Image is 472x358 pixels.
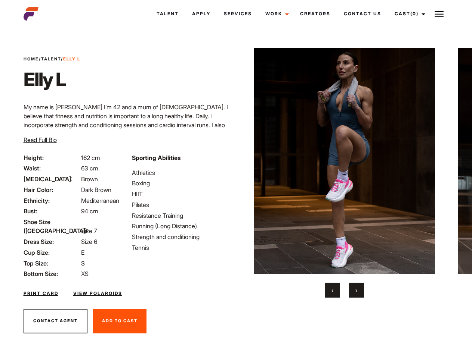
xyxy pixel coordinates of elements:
h1: Elly L [24,68,80,91]
span: (0) [410,11,419,16]
span: Add To Cast [102,318,138,323]
span: [MEDICAL_DATA]: [24,175,80,183]
span: Cup Size: [24,248,80,257]
span: Hair Color: [24,185,80,194]
button: Contact Agent [24,309,87,333]
li: Athletics [132,168,231,177]
img: cropped-aefm-brand-fav-22-square.png [24,6,38,21]
li: Running (Long Distance) [132,222,231,230]
span: S [81,260,85,267]
span: Next [355,286,357,294]
a: Services [217,4,259,24]
a: Cast(0) [388,4,430,24]
a: Talent [150,4,185,24]
li: Boxing [132,179,231,188]
span: Size 6 [81,238,97,245]
li: HIIT [132,189,231,198]
span: Bottom Size: [24,269,80,278]
span: 162 cm [81,154,100,161]
a: Talent [41,56,61,62]
a: View Polaroids [73,290,122,297]
span: XS [81,270,89,277]
button: Add To Cast [93,309,146,333]
span: 94 cm [81,207,98,215]
span: 63 cm [81,164,98,172]
a: Work [259,4,293,24]
li: Tennis [132,243,231,252]
p: My name is [PERSON_NAME] I’m 42 and a mum of [DEMOGRAPHIC_DATA]. I believe that fitness and nutri... [24,103,232,165]
strong: Sporting Abilities [132,154,181,161]
li: Strength and conditioning [132,232,231,241]
span: Size 7 [81,227,97,235]
button: Read Full Bio [24,135,57,144]
a: Creators [293,4,337,24]
span: E [81,249,84,256]
strong: Elly L [63,56,80,62]
a: Contact Us [337,4,388,24]
span: Bust: [24,207,80,216]
a: Print Card [24,290,58,297]
span: Height: [24,153,80,162]
a: Apply [185,4,217,24]
li: Pilates [132,200,231,209]
span: Shoe Size ([GEOGRAPHIC_DATA]): [24,217,80,235]
li: Resistance Training [132,211,231,220]
span: Waist: [24,164,80,173]
span: Dress Size: [24,237,80,246]
span: Brown [81,175,98,183]
span: Dark Brown [81,186,111,194]
a: Home [24,56,39,62]
span: Top Size: [24,259,80,268]
span: / / [24,56,80,62]
span: Previous [331,286,333,294]
span: Ethnicity: [24,196,80,205]
img: Burger icon [435,10,444,19]
span: Mediterranean [81,197,119,204]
